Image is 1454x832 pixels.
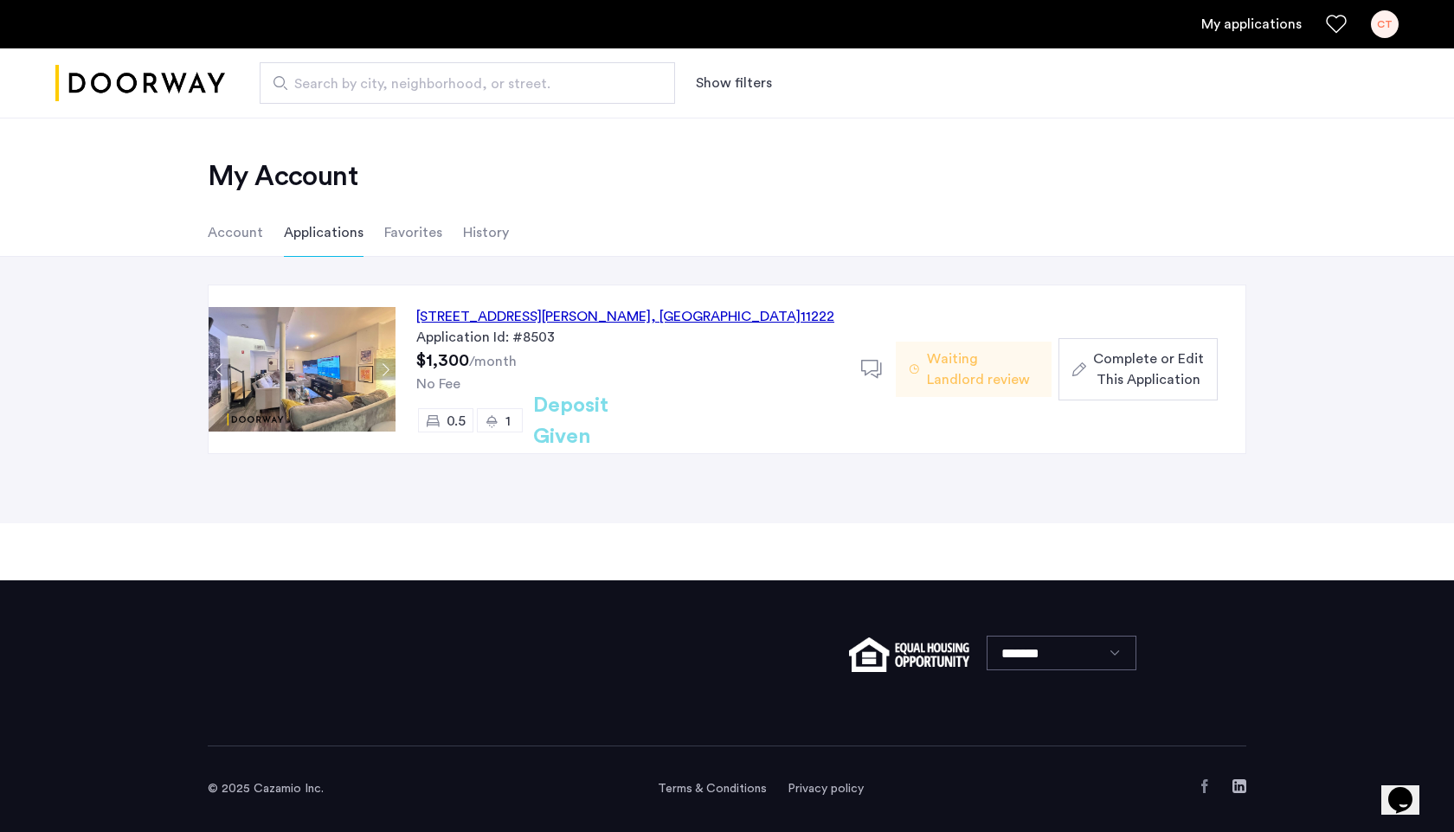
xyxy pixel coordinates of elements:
img: logo [55,51,225,116]
li: History [463,208,509,257]
button: Show or hide filters [696,73,772,93]
span: © 2025 Cazamio Inc. [208,783,324,795]
span: , [GEOGRAPHIC_DATA] [651,310,801,323]
h2: My Account [208,159,1246,194]
span: Waiting Landlord review [927,349,1038,390]
span: $1,300 [416,352,469,369]
span: 1 [505,414,511,428]
button: button [1058,338,1218,400]
h2: Deposit Given [533,390,671,452]
a: LinkedIn [1232,779,1246,793]
a: Favorites [1326,14,1347,35]
li: Account [208,208,263,257]
li: Applications [284,208,363,257]
li: Favorites [384,208,442,257]
div: Application Id: #8503 [416,327,840,348]
img: equal-housing.png [849,637,969,672]
div: CT [1371,10,1399,38]
a: Facebook [1198,779,1212,793]
button: Previous apartment [209,359,230,381]
span: Search by city, neighborhood, or street. [294,74,627,94]
a: My application [1201,14,1302,35]
sub: /month [469,355,517,368]
button: Next apartment [374,359,396,381]
span: No Fee [416,377,460,391]
input: Apartment Search [260,62,675,104]
a: Terms and conditions [658,780,767,797]
img: Apartment photo [209,307,396,432]
div: [STREET_ADDRESS][PERSON_NAME] 11222 [416,306,834,327]
span: 0.5 [447,414,466,428]
span: Complete or Edit This Application [1093,349,1204,390]
a: Cazamio logo [55,51,225,116]
select: Language select [987,636,1136,670]
a: Privacy policy [788,780,864,797]
iframe: chat widget [1381,763,1437,815]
